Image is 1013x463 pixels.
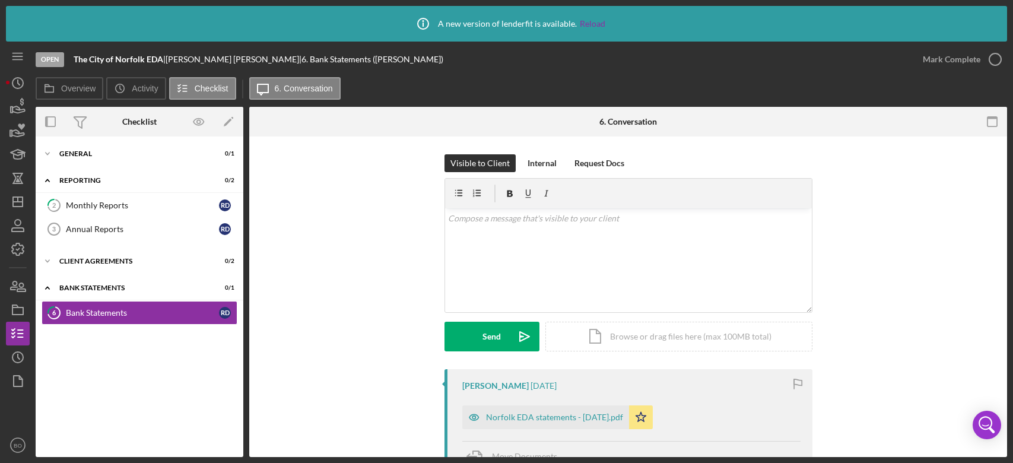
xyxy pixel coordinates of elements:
button: Request Docs [569,154,630,172]
a: Reload [580,19,605,28]
button: Mark Complete [911,47,1007,71]
div: Open Intercom Messenger [973,411,1001,439]
div: 6. Bank Statements ([PERSON_NAME]) [301,55,443,64]
div: | [74,55,166,64]
div: [PERSON_NAME] [PERSON_NAME] | [166,55,301,64]
div: R D [219,199,231,211]
button: Activity [106,77,166,100]
button: Norfolk EDA statements - [DATE].pdf [462,405,653,429]
div: 0 / 2 [213,177,234,184]
tspan: 2 [52,201,56,209]
button: Checklist [169,77,236,100]
label: Checklist [195,84,228,93]
a: 6Bank StatementsRD [42,301,237,325]
time: 2025-09-08 15:02 [531,381,557,391]
div: 6. Conversation [599,117,657,126]
button: Visible to Client [444,154,516,172]
text: BO [14,442,22,449]
button: 6. Conversation [249,77,341,100]
a: 2Monthly ReportsRD [42,194,237,217]
button: Send [444,322,539,351]
div: R D [219,307,231,319]
div: A new version of lenderfit is available. [408,9,605,39]
div: 0 / 1 [213,284,234,291]
div: Bank Statements [59,284,205,291]
div: Send [482,322,501,351]
tspan: 3 [52,226,56,233]
div: [PERSON_NAME] [462,381,529,391]
button: Overview [36,77,103,100]
label: Activity [132,84,158,93]
b: The City of Norfolk EDA [74,54,163,64]
a: 3Annual ReportsRD [42,217,237,241]
label: 6. Conversation [275,84,333,93]
div: 0 / 2 [213,258,234,265]
div: Visible to Client [450,154,510,172]
div: Mark Complete [923,47,980,71]
span: Move Documents [492,451,557,461]
div: Bank Statements [66,308,219,318]
div: R D [219,223,231,235]
div: Annual Reports [66,224,219,234]
button: Internal [522,154,563,172]
div: 0 / 1 [213,150,234,157]
div: Open [36,52,64,67]
button: BO [6,433,30,457]
label: Overview [61,84,96,93]
div: Norfolk EDA statements - [DATE].pdf [486,413,623,422]
div: Internal [528,154,557,172]
div: General [59,150,205,157]
div: Reporting [59,177,205,184]
div: Client Agreements [59,258,205,265]
div: Monthly Reports [66,201,219,210]
div: Checklist [122,117,157,126]
div: Request Docs [574,154,624,172]
tspan: 6 [52,309,56,316]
